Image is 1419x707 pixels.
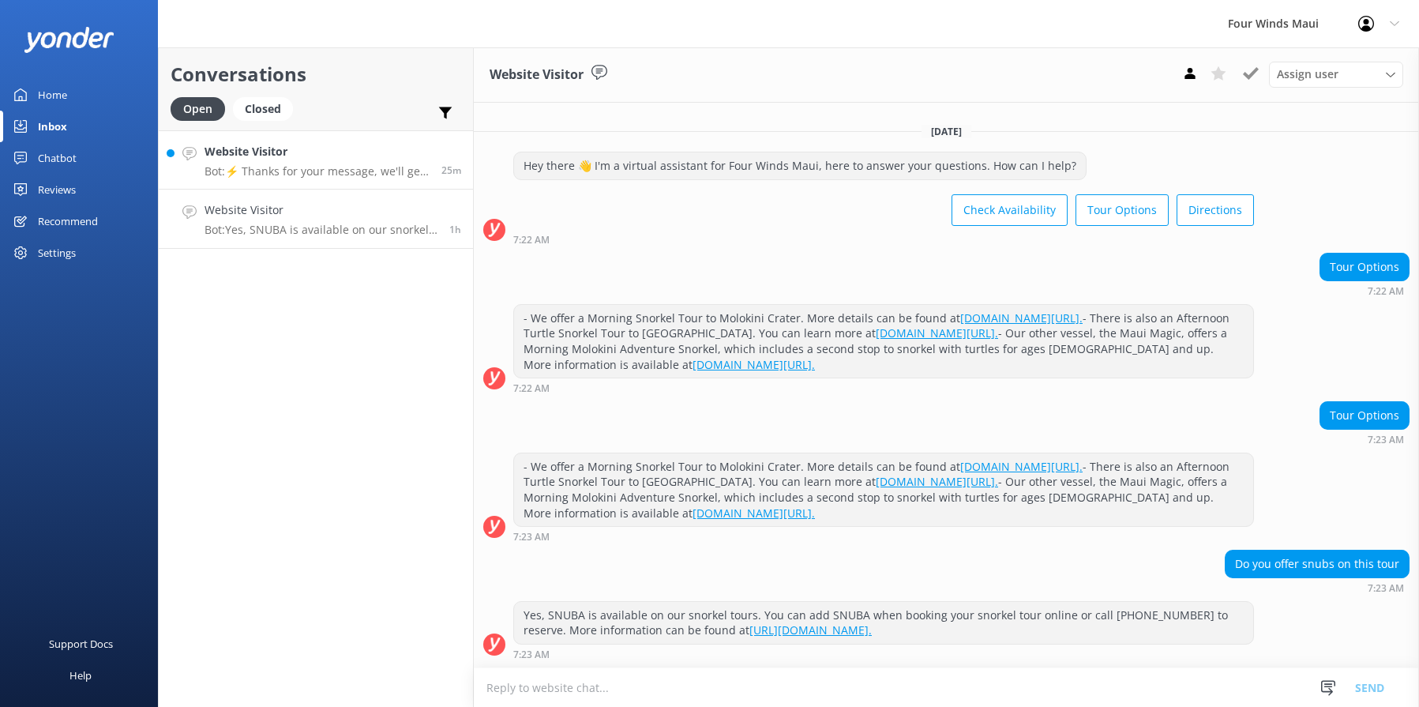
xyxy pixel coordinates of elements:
img: yonder-white-logo.png [24,27,114,53]
div: Recommend [38,205,98,237]
a: [URL][DOMAIN_NAME]. [749,622,872,637]
div: Tour Options [1320,402,1409,429]
strong: 7:23 AM [513,650,550,660]
div: Settings [38,237,76,269]
div: Sep 19 2025 07:23am (UTC -10:00) Pacific/Honolulu [1320,434,1410,445]
div: Sep 19 2025 07:22am (UTC -10:00) Pacific/Honolulu [1320,285,1410,296]
button: Check Availability [952,194,1068,226]
strong: 7:22 AM [513,235,550,245]
div: Help [69,660,92,691]
a: [DOMAIN_NAME][URL]. [693,506,815,521]
div: Sep 19 2025 07:22am (UTC -10:00) Pacific/Honolulu [513,382,1254,393]
h3: Website Visitor [490,65,584,85]
a: [DOMAIN_NAME][URL]. [960,459,1083,474]
div: - We offer a Morning Snorkel Tour to Molokini Crater. More details can be found at - There is als... [514,305,1253,378]
p: Bot: ⚡ Thanks for your message, we'll get back to you as soon as we can. Feel free to also call a... [205,164,430,179]
strong: 7:23 AM [513,532,550,542]
h4: Website Visitor [205,143,430,160]
div: Inbox [38,111,67,142]
a: Website VisitorBot:⚡ Thanks for your message, we'll get back to you as soon as we can. Feel free ... [159,130,473,190]
div: Reviews [38,174,76,205]
div: Do you offer snubs on this tour [1226,551,1409,577]
div: Sep 19 2025 07:22am (UTC -10:00) Pacific/Honolulu [513,234,1254,245]
span: Assign user [1277,66,1338,83]
a: [DOMAIN_NAME][URL]. [693,357,815,372]
div: Sep 19 2025 07:23am (UTC -10:00) Pacific/Honolulu [1225,582,1410,593]
div: Sep 19 2025 07:23am (UTC -10:00) Pacific/Honolulu [513,531,1254,542]
span: [DATE] [922,125,971,138]
span: Sep 19 2025 08:52am (UTC -10:00) Pacific/Honolulu [441,164,461,177]
a: Open [171,100,233,117]
strong: 7:23 AM [1368,435,1404,445]
div: Home [38,79,67,111]
div: Support Docs [49,628,113,660]
div: Hey there 👋 I'm a virtual assistant for Four Winds Maui, here to answer your questions. How can I... [514,152,1086,179]
p: Bot: Yes, SNUBA is available on our snorkel tours. You can add SNUBA when booking your snorkel to... [205,223,437,237]
strong: 7:22 AM [513,384,550,393]
div: Tour Options [1320,254,1409,280]
strong: 7:23 AM [1368,584,1404,593]
div: Chatbot [38,142,77,174]
span: Sep 19 2025 07:23am (UTC -10:00) Pacific/Honolulu [449,223,461,236]
div: Open [171,97,225,121]
a: [DOMAIN_NAME][URL]. [876,325,998,340]
strong: 7:22 AM [1368,287,1404,296]
a: Closed [233,100,301,117]
h2: Conversations [171,59,461,89]
div: Sep 19 2025 07:23am (UTC -10:00) Pacific/Honolulu [513,649,1254,660]
button: Directions [1177,194,1254,226]
a: Website VisitorBot:Yes, SNUBA is available on our snorkel tours. You can add SNUBA when booking y... [159,190,473,249]
a: [DOMAIN_NAME][URL]. [960,310,1083,325]
div: - We offer a Morning Snorkel Tour to Molokini Crater. More details can be found at - There is als... [514,453,1253,526]
div: Closed [233,97,293,121]
div: Assign User [1269,62,1403,87]
a: [DOMAIN_NAME][URL]. [876,474,998,489]
button: Tour Options [1076,194,1169,226]
div: Yes, SNUBA is available on our snorkel tours. You can add SNUBA when booking your snorkel tour on... [514,602,1253,644]
h4: Website Visitor [205,201,437,219]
